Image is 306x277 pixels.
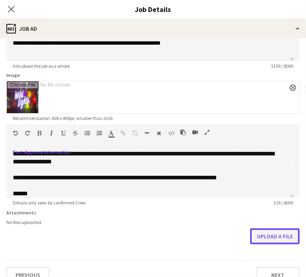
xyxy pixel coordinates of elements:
button: Unordered List [85,130,90,136]
span: Recommendation: 600 x 400px, smaller than 2mb [6,115,119,121]
button: Ordered List [97,130,102,136]
button: Underline [61,130,66,136]
div: No files uploaded. [6,219,300,225]
button: Fullscreen [204,129,210,136]
button: Bold [37,130,42,136]
button: HTML Code [168,130,174,136]
button: Insert video [192,129,198,136]
span: 3159 / 8000 [265,63,300,69]
button: Paste as plain text [180,129,186,136]
button: Italic [49,130,54,136]
button: Strikethrough [73,130,78,136]
span: Details only seen by confirmed Crew [6,200,92,206]
span: Info about the job as a whole [6,63,76,69]
span: 319 / 8000 [267,200,300,206]
button: Text Color [109,130,114,136]
button: Upload a file [250,228,300,244]
button: Redo [25,130,30,136]
label: Attachments [6,210,36,216]
button: Clear Formatting [156,130,162,136]
button: Horizontal Line [144,130,150,136]
button: Undo [13,130,18,136]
